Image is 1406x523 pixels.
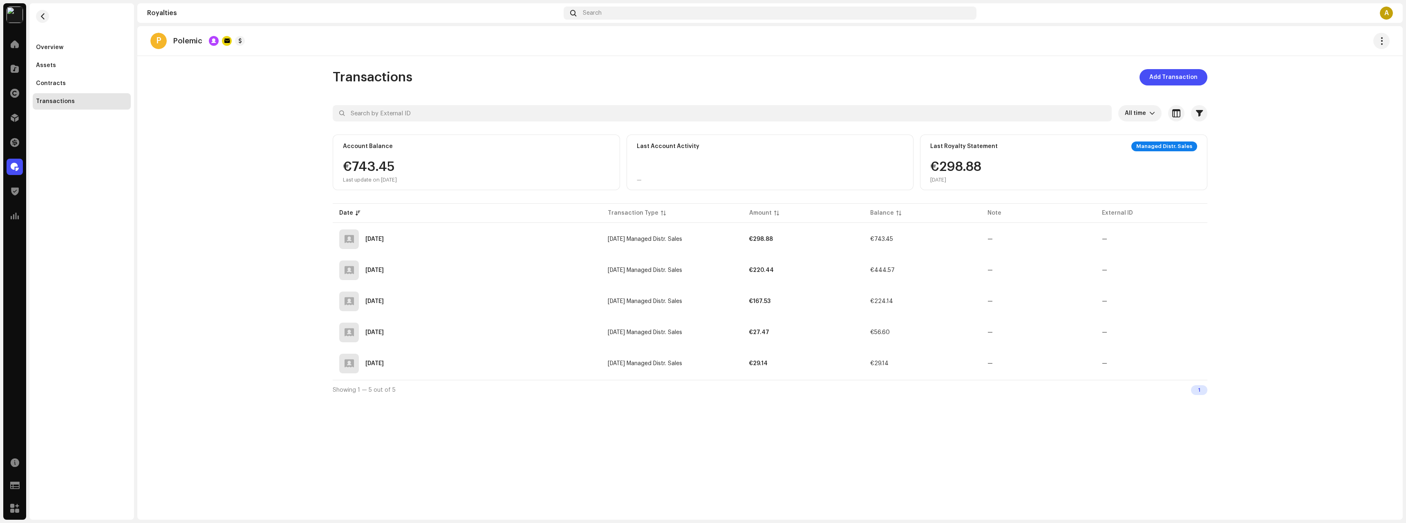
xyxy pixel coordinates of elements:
[1149,105,1155,121] div: dropdown trigger
[365,299,384,304] div: Jul 16, 2025
[1380,7,1393,20] div: A
[987,236,993,242] re-a-table-badge: —
[365,330,384,335] div: Jun 18, 2025
[870,299,893,304] span: €224.14
[608,267,682,273] span: Jul 2025 Managed Distr. Sales
[987,361,993,366] re-a-table-badge: —
[987,299,993,304] re-a-table-badge: —
[749,267,774,273] strong: €220.44
[870,361,889,366] span: €29.14
[930,177,981,183] div: [DATE]
[33,57,131,74] re-m-nav-item: Assets
[36,98,75,105] div: Transactions
[36,62,56,69] div: Assets
[1102,361,1107,366] span: —
[7,7,23,23] img: 87673747-9ce7-436b-aed6-70e10163a7f0
[749,330,769,335] strong: €27.47
[749,361,768,366] strong: €29.14
[608,330,682,335] span: May 2025 Managed Distr. Sales
[1102,330,1107,335] span: —
[36,80,66,87] div: Contracts
[1131,141,1197,151] div: Managed Distr. Sales
[987,267,993,273] re-a-table-badge: —
[1102,267,1107,273] span: —
[637,143,699,150] div: Last Account Activity
[333,69,412,85] span: Transactions
[365,267,384,273] div: Aug 16, 2025
[749,209,772,217] div: Amount
[1125,105,1149,121] span: All time
[343,143,393,150] div: Account Balance
[343,177,397,183] div: Last update on [DATE]
[1191,385,1207,395] div: 1
[870,209,894,217] div: Balance
[33,39,131,56] re-m-nav-item: Overview
[583,10,602,16] span: Search
[173,37,202,45] p: Polemic
[870,236,893,242] span: €743.45
[339,209,353,217] div: Date
[987,330,993,335] re-a-table-badge: —
[147,10,560,16] div: Royalties
[749,236,773,242] strong: €298.88
[749,299,770,304] strong: €167.53
[637,177,642,183] div: —
[36,44,63,51] div: Overview
[333,105,1112,121] input: Search by External ID
[1149,69,1198,85] span: Add Transaction
[150,33,167,49] div: P
[870,330,890,335] span: €56.60
[333,387,396,393] span: Showing 1 — 5 out of 5
[365,236,384,242] div: Sep 17, 2025
[608,299,682,304] span: Jun 2025 Managed Distr. Sales
[870,267,895,273] span: €444.57
[33,75,131,92] re-m-nav-item: Contracts
[608,361,682,366] span: Apr 2025 Managed Distr. Sales
[608,236,682,242] span: Aug 2025 Managed Distr. Sales
[1102,299,1107,304] span: —
[930,143,998,150] div: Last Royalty Statement
[1140,69,1207,85] button: Add Transaction
[608,209,658,217] div: Transaction Type
[365,361,384,366] div: May 18, 2025
[33,93,131,110] re-m-nav-item: Transactions
[1102,236,1107,242] span: —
